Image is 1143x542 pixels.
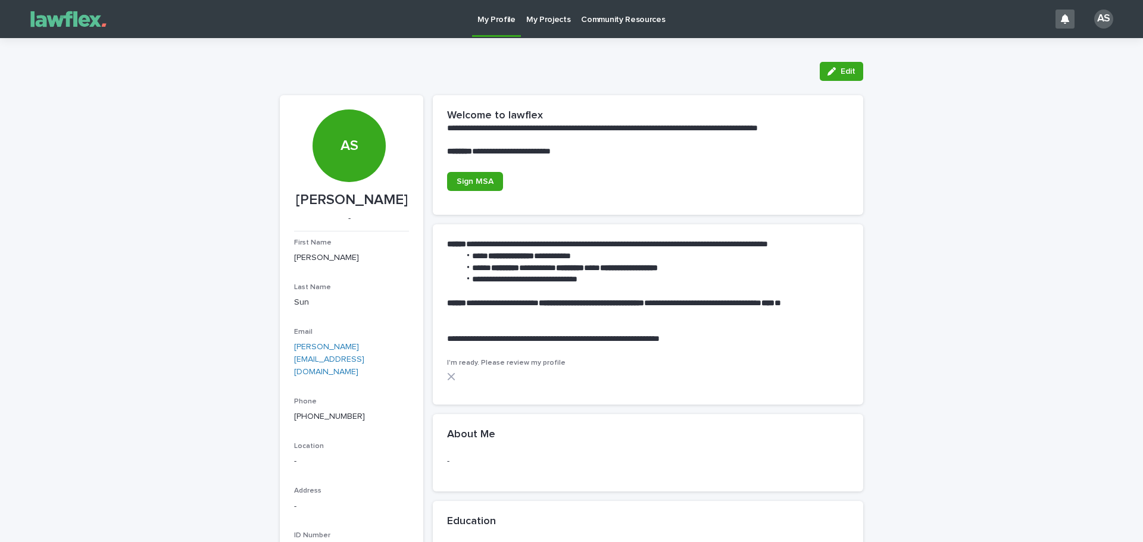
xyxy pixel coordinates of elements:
div: AS [1094,10,1113,29]
span: Edit [841,67,855,76]
div: AS [313,65,385,155]
p: Sun [294,296,409,309]
span: Sign MSA [457,177,494,186]
span: Phone [294,398,317,405]
p: - [294,500,409,513]
span: First Name [294,239,332,246]
a: Sign MSA [447,172,503,191]
a: [PERSON_NAME][EMAIL_ADDRESS][DOMAIN_NAME] [294,343,364,376]
h2: Welcome to lawflex [447,109,543,123]
span: Location [294,443,324,450]
span: Address [294,487,321,494]
img: Gnvw4qrBSHOAfo8VMhG6 [24,7,113,31]
p: - [294,455,409,468]
p: [PERSON_NAME] [294,192,409,209]
h2: About Me [447,428,495,441]
p: [PHONE_NUMBER] [294,411,409,423]
h2: Education [447,515,496,528]
p: [PERSON_NAME] [294,252,409,264]
button: Edit [820,62,863,81]
p: - [447,455,849,468]
span: Email [294,328,313,336]
span: Last Name [294,284,331,291]
span: I'm ready. Please review my profile [447,359,566,366]
span: ID Number [294,532,330,539]
p: - [294,214,404,224]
